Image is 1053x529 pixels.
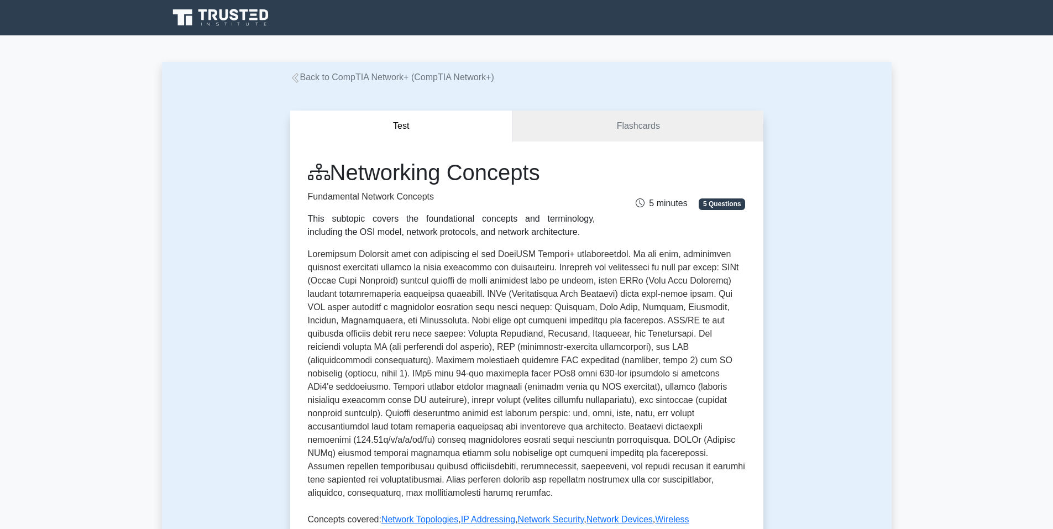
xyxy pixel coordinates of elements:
span: 5 Questions [699,198,745,209]
button: Test [290,111,514,142]
p: Fundamental Network Concepts [308,190,595,203]
a: Flashcards [513,111,763,142]
a: Network Devices [586,515,653,524]
a: Back to CompTIA Network+ (CompTIA Network+) [290,72,494,82]
a: Network Security [518,515,584,524]
h1: Networking Concepts [308,159,595,186]
a: Network Topologies [381,515,458,524]
a: IP Addressing [461,515,515,524]
p: Loremipsum Dolorsit amet con adipiscing el sed DoeiUSM Tempori+ utlaboreetdol. Ma ali enim, admin... [308,248,746,504]
div: This subtopic covers the foundational concepts and terminology, including the OSI model, network ... [308,212,595,239]
span: 5 minutes [636,198,687,208]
